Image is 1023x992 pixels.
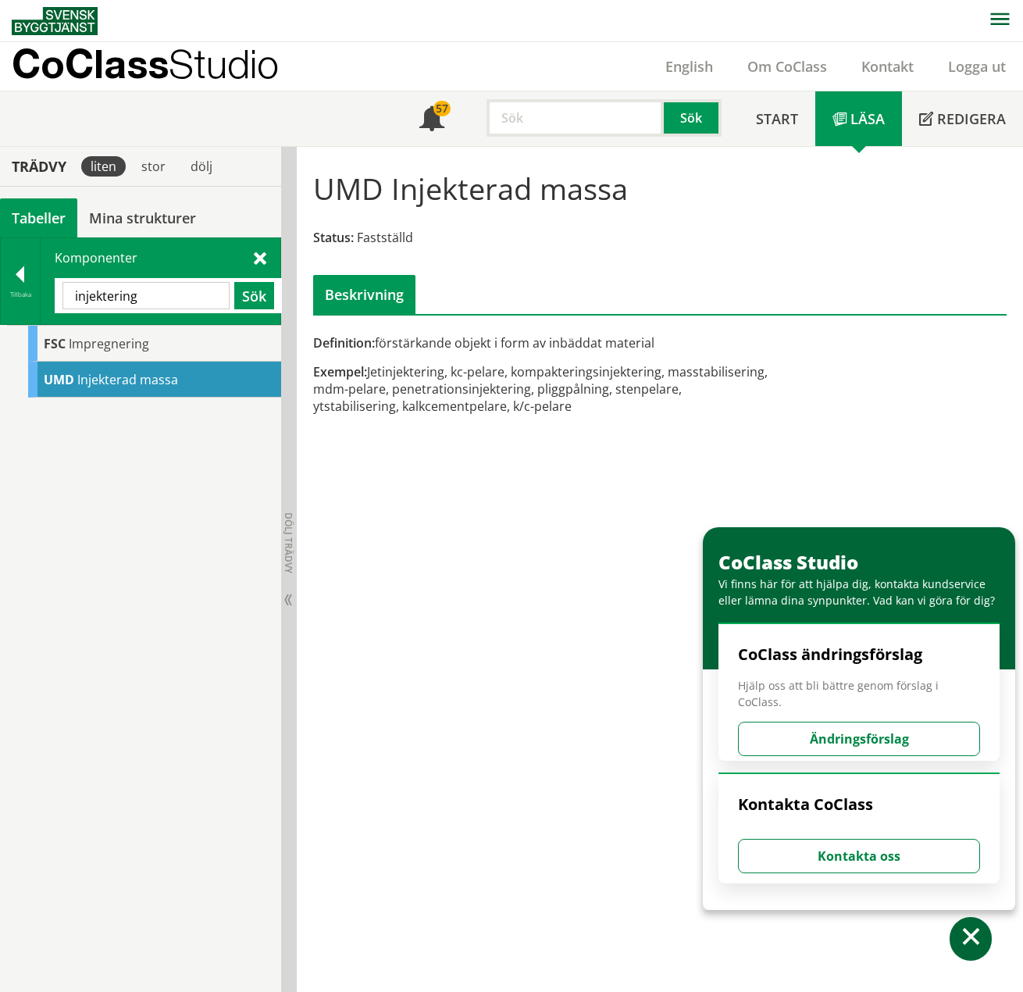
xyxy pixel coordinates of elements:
[313,334,769,351] div: förstärkande objekt i form av inbäddat material
[3,158,75,175] div: Trädvy
[738,644,980,665] h4: CoClass ändringsförslag
[937,109,1006,128] span: Redigera
[419,108,444,133] span: Notifikationer
[718,549,858,575] span: CoClass Studio
[738,722,980,756] button: Ändringsförslag
[313,229,354,246] span: Status:
[850,109,885,128] span: Läsa
[12,7,98,35] img: Svensk Byggtjänst
[357,229,413,246] span: Fastställd
[77,198,208,237] a: Mina strukturer
[402,91,462,146] a: 57
[815,91,902,146] a: Läsa
[648,57,730,76] a: English
[62,282,230,309] input: Sök
[1,288,40,301] div: Tillbaka
[738,677,980,710] span: Hjälp oss att bli bättre genom förslag i CoClass.
[738,839,980,873] button: Kontakta oss
[313,334,375,351] span: Definition:
[282,512,295,573] span: Dölj trädvy
[487,99,664,137] input: Sök
[28,326,281,362] div: Gå till informationssidan för CoClass Studio
[234,282,274,309] button: Sök
[738,847,980,865] a: Kontakta oss
[69,335,149,352] span: Impregnering
[756,109,798,128] span: Start
[738,794,980,815] h4: Kontakta CoClass
[77,371,178,388] span: Injekterad massa
[254,249,266,266] span: Stäng sök
[169,41,279,87] span: Studio
[844,57,931,76] a: Kontakt
[81,156,126,177] div: liten
[313,171,628,205] h1: UMD Injekterad massa
[28,362,281,398] div: Gå till informationssidan för CoClass Studio
[664,99,722,137] button: Sök
[12,55,279,73] p: CoClass
[313,363,367,380] span: Exempel:
[181,156,222,177] div: dölj
[931,57,1023,76] a: Logga ut
[433,101,451,116] div: 57
[132,156,175,177] div: stor
[739,91,815,146] a: Start
[718,576,1007,608] div: Vi finns här för att hjälpa dig, kontakta kundservice eller lämna dina synpunkter. Vad kan vi gör...
[313,363,769,415] div: Jetinjektering, kc-pelare, kompakteringsinjektering, masstabilisering, mdm-pelare, penetrationsin...
[44,335,66,352] span: FSC
[44,371,74,388] span: UMD
[730,57,844,76] a: Om CoClass
[41,238,280,324] div: Komponenter
[313,275,415,314] div: Beskrivning
[12,42,312,91] a: CoClassStudio
[902,91,1023,146] a: Redigera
